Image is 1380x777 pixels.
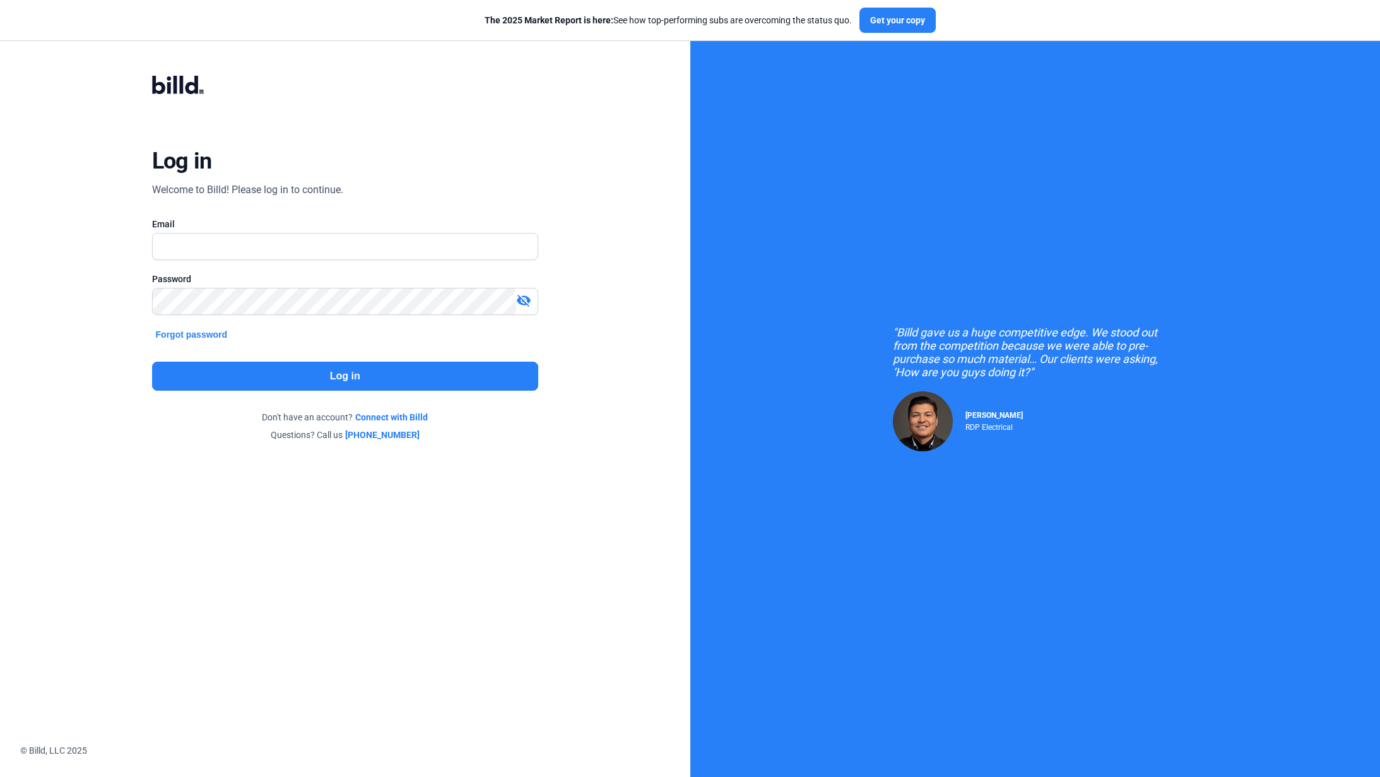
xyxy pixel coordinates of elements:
button: Forgot password [152,328,232,341]
a: Connect with Billd [355,411,428,424]
div: See how top-performing subs are overcoming the status quo. [485,14,852,27]
div: Log in [152,147,212,175]
button: Log in [152,362,538,391]
img: Raul Pacheco [893,391,953,451]
span: [PERSON_NAME] [965,411,1023,420]
button: Get your copy [859,8,936,33]
a: [PHONE_NUMBER] [345,429,420,441]
div: Questions? Call us [152,429,538,441]
mat-icon: visibility_off [516,293,531,308]
div: Welcome to Billd! Please log in to continue. [152,182,343,198]
div: Password [152,273,538,285]
div: Don't have an account? [152,411,538,424]
span: The 2025 Market Report is here: [485,15,613,25]
div: RDP Electrical [965,420,1023,432]
div: "Billd gave us a huge competitive edge. We stood out from the competition because we were able to... [893,326,1177,379]
div: Email [152,218,538,230]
